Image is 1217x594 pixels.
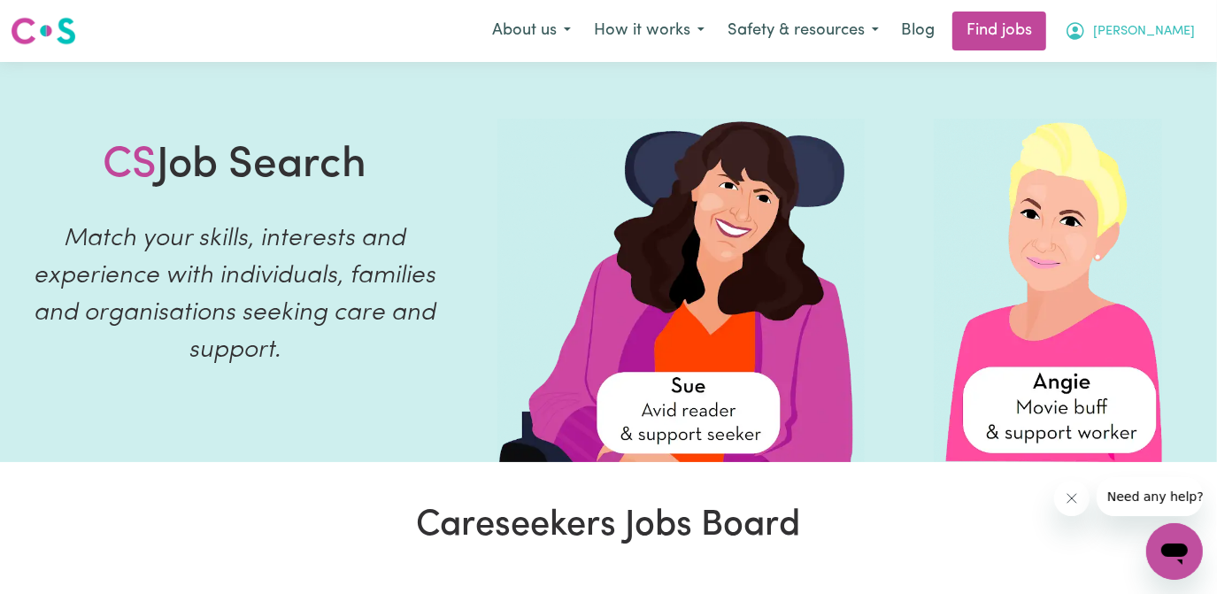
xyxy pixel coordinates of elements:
a: Find jobs [952,12,1046,50]
button: Safety & resources [716,12,890,50]
a: Careseekers logo [11,11,76,51]
iframe: Button to launch messaging window [1146,523,1203,580]
p: Match your skills, interests and experience with individuals, families and organisations seeking ... [21,220,448,369]
iframe: Message from company [1097,477,1203,516]
img: Careseekers logo [11,15,76,47]
iframe: Close message [1054,481,1090,516]
span: CS [103,144,157,187]
button: How it works [582,12,716,50]
button: My Account [1053,12,1206,50]
span: [PERSON_NAME] [1093,22,1195,42]
a: Blog [890,12,945,50]
span: Need any help? [11,12,107,27]
h1: Job Search [103,141,366,192]
button: About us [481,12,582,50]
